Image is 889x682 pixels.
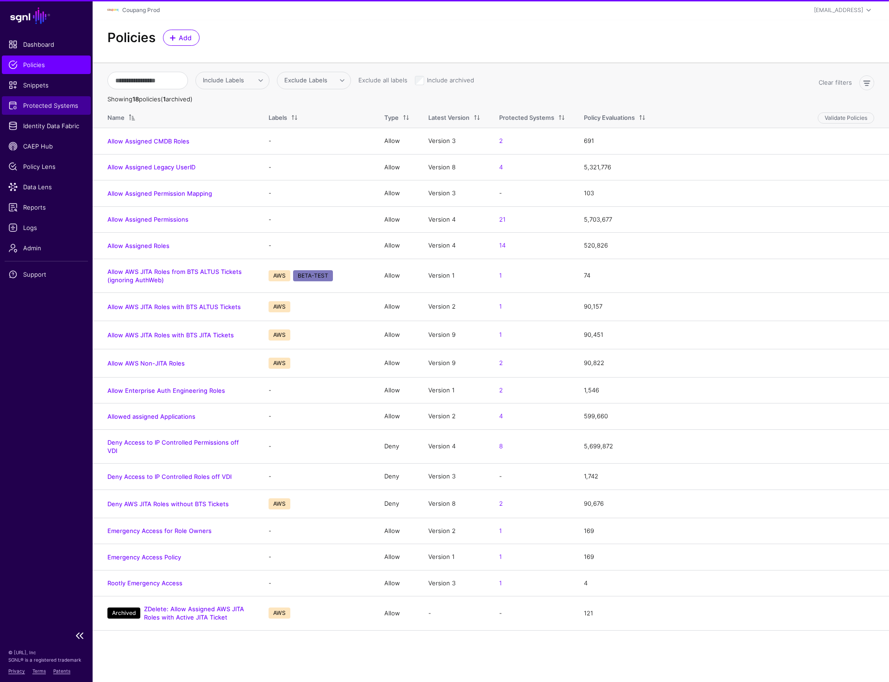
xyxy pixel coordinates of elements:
td: - [259,128,375,155]
a: ZDelete: Allow Assigned AWS JITA Roles with Active JITA Ticket [144,605,244,621]
td: Version 8 [419,154,490,180]
td: - [419,596,490,630]
td: 90,451 [575,321,889,349]
div: Latest Version [428,113,470,123]
td: - [259,233,375,259]
a: Policies [2,56,91,74]
a: 1 [499,553,502,560]
span: Support [8,270,84,279]
td: Version 4 [419,429,490,463]
a: Add [163,30,200,46]
td: Allow [375,518,419,544]
a: Allow AWS JITA Roles from BTS ALTUS Tickets (ignoring AuthWeb) [107,268,242,284]
span: Policy Lens [8,162,84,171]
td: - [259,377,375,403]
span: AWS [269,498,290,509]
span: Identity Data Fabric [8,121,84,130]
span: Data Lens [8,182,84,192]
td: - [259,154,375,180]
a: 1 [499,272,502,279]
td: 121 [575,596,889,630]
a: 1 [499,331,502,338]
a: 2 [499,500,503,507]
td: 169 [575,518,889,544]
a: Deny Access to IP Controlled Permissions off VDI [107,439,239,454]
td: Allow [375,570,419,596]
a: Exclude all labels [358,76,407,84]
a: Logs [2,218,91,237]
a: 4 [499,163,503,171]
a: Emergency Access Policy [107,553,181,561]
a: 14 [499,242,506,249]
td: Version 1 [419,544,490,570]
a: Admin [2,239,91,257]
td: 4 [575,570,889,596]
span: AWS [269,270,290,281]
td: Allow [375,154,419,180]
a: Privacy [8,668,25,674]
a: 2 [499,137,503,144]
td: Deny [375,490,419,518]
td: 74 [575,259,889,292]
span: CAEP Hub [8,142,84,151]
a: Dashboard [2,35,91,54]
td: Allow [375,206,419,233]
td: - [259,464,375,490]
td: Allow [375,403,419,430]
td: Version 2 [419,403,490,430]
a: 21 [499,216,506,223]
td: Version 3 [419,180,490,207]
a: Policy Lens [2,157,91,176]
a: Allow Assigned Roles [107,242,169,249]
td: Allow [375,349,419,377]
td: 90,157 [575,292,889,321]
td: Version 3 [419,464,490,490]
td: - [259,429,375,463]
a: Allow Enterprise Auth Engineering Roles [107,387,225,394]
td: - [259,206,375,233]
th: Showing policies ( archived) [93,95,889,104]
span: Admin [8,243,84,253]
span: BETA-TEST [293,270,333,281]
td: 5,321,776 [575,154,889,180]
td: Version 8 [419,490,490,518]
span: Dashboard [8,40,84,49]
td: Version 3 [419,128,490,155]
td: - [259,403,375,430]
a: 1 [499,579,502,587]
span: Policies [8,60,84,69]
div: Name [107,113,125,123]
a: 1 [499,303,502,310]
button: Validate Policies [818,112,874,124]
td: Allow [375,292,419,321]
td: - [490,464,575,490]
h2: Policies [107,30,156,46]
a: Snippets [2,76,91,94]
span: Snippets [8,81,84,90]
a: Clear filters [819,79,852,86]
span: AWS [269,301,290,312]
td: - [490,596,575,630]
td: - [259,180,375,207]
label: Include archived [427,76,474,85]
a: 1 [499,527,502,534]
td: Version 1 [419,377,490,403]
a: Identity Data Fabric [2,117,91,135]
p: SGNL® is a registered trademark [8,656,84,663]
td: Deny [375,429,419,463]
a: Coupang Prod [122,6,160,13]
td: Allow [375,180,419,207]
strong: 1 [163,95,166,103]
a: Allow Assigned Legacy UserID [107,163,195,171]
td: 599,660 [575,403,889,430]
td: Version 2 [419,292,490,321]
a: Terms [32,668,46,674]
td: 90,676 [575,490,889,518]
a: 2 [499,359,503,366]
a: Emergency Access for Role Owners [107,527,212,534]
strong: 18 [132,95,139,103]
a: Deny AWS JITA Roles without BTS Tickets [107,500,229,508]
a: CAEP Hub [2,137,91,155]
a: Allow AWS Non-JITA Roles [107,360,185,367]
td: - [490,180,575,207]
